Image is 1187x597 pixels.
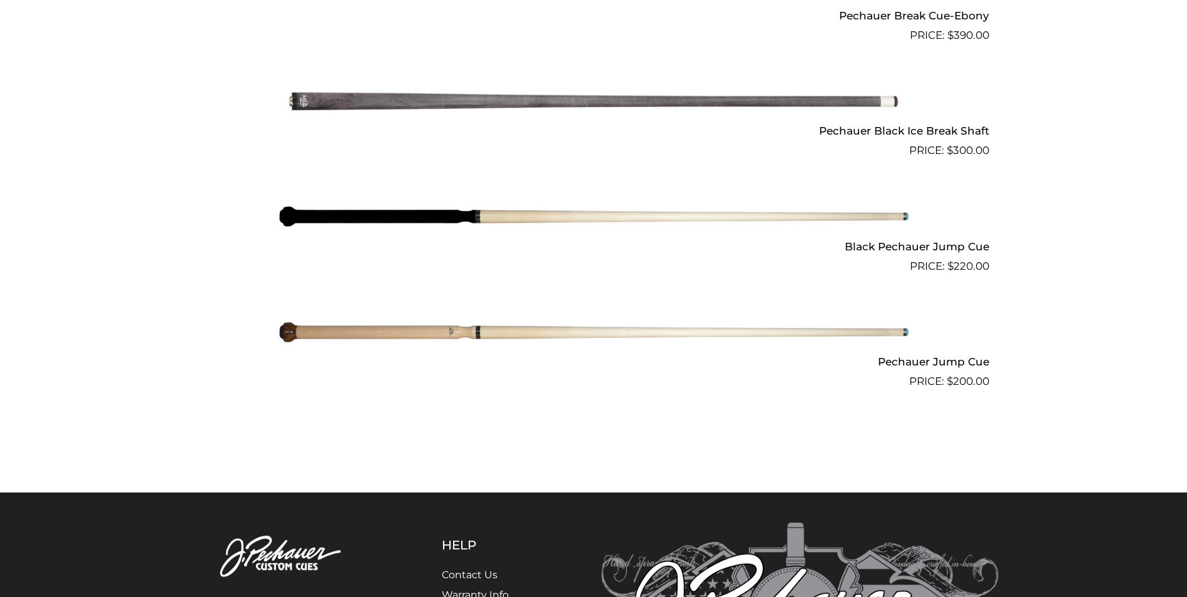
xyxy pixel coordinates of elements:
bdi: 300.00 [947,144,989,156]
h2: Pechauer Break Cue-Ebony [198,4,989,27]
img: Pechauer Custom Cues [188,523,380,592]
a: Contact Us [442,569,497,581]
bdi: 390.00 [947,29,989,41]
bdi: 200.00 [947,375,989,387]
img: Pechauer Black Ice Break Shaft [278,49,910,154]
h2: Pechauer Black Ice Break Shaft [198,120,989,143]
a: Pechauer Black Ice Break Shaft $300.00 [198,49,989,159]
img: Black Pechauer Jump Cue [278,164,910,269]
h2: Black Pechauer Jump Cue [198,235,989,258]
span: $ [947,260,954,272]
a: Black Pechauer Jump Cue $220.00 [198,164,989,274]
span: $ [947,144,953,156]
span: $ [947,29,954,41]
bdi: 220.00 [947,260,989,272]
span: $ [947,375,953,387]
h5: Help [442,538,539,553]
a: Pechauer Jump Cue $200.00 [198,280,989,390]
img: Pechauer Jump Cue [278,280,910,385]
h2: Pechauer Jump Cue [198,350,989,374]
